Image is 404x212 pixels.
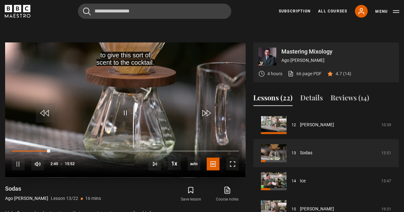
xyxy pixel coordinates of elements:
button: Mute [31,157,44,170]
video-js: Video Player [5,42,246,178]
a: [PERSON_NAME] [300,121,334,128]
button: Save lesson [172,185,209,203]
a: Ice [300,178,306,184]
h1: Sodas [5,185,101,193]
button: Pause [12,157,25,170]
input: Search [78,4,231,19]
button: Details [300,92,323,106]
a: 66 page PDF [287,70,322,77]
button: Submit the search query [83,7,91,15]
div: Progress Bar [12,150,239,152]
a: Course notes [209,185,246,203]
button: Next Lesson [149,157,161,170]
a: Sodas [300,150,312,156]
button: Toggle navigation [375,8,399,15]
svg: BBC Maestro [5,5,30,18]
p: 4 hours [267,70,282,77]
button: Fullscreen [226,157,239,170]
button: Playback Rate [168,157,181,170]
span: 15:52 [65,158,75,170]
p: Lesson 13/22 [51,195,78,202]
a: Subscription [279,8,310,14]
p: 16 mins [85,195,101,202]
span: - [61,162,62,166]
p: Mastering Mixology [281,49,394,55]
button: Reviews (14) [331,92,369,106]
div: Current quality: 720p [187,157,200,170]
a: All Courses [318,8,347,14]
p: Ago [PERSON_NAME] [281,57,394,64]
p: Ago [PERSON_NAME] [5,195,48,202]
p: 4.7 (14) [336,70,351,77]
span: auto [187,157,200,170]
button: Captions [207,157,219,170]
span: 2:40 [50,158,58,170]
button: Lessons (22) [253,92,293,106]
